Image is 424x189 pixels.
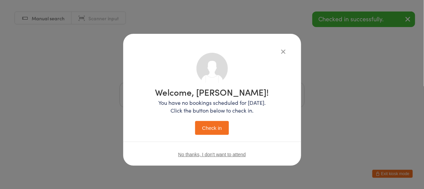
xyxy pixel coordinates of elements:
[155,88,269,96] h1: Welcome, [PERSON_NAME]!
[155,99,269,114] p: You have no bookings scheduled for [DATE]. Click the button below to check in.
[178,152,246,157] button: No thanks, I don't want to attend
[195,121,229,135] button: Check in
[196,53,228,84] img: no_photo.png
